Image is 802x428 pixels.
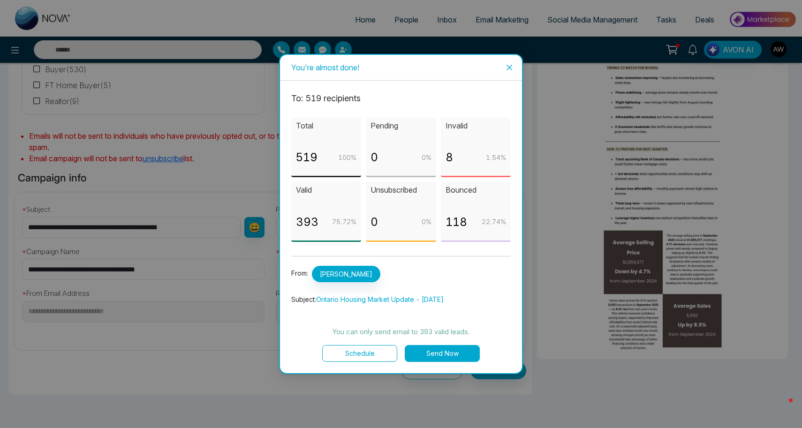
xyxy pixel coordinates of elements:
p: From: [291,266,511,282]
p: 0 [371,213,378,231]
p: 8 [446,149,453,166]
p: To: 519 recipient s [291,92,511,105]
span: Ontario Housing Market Update - [DATE] [316,295,444,303]
button: Close [497,55,522,80]
p: Invalid [446,120,506,132]
p: 118 [446,213,467,231]
p: 1.54 % [486,152,506,163]
p: 22.74 % [482,217,506,227]
p: 100 % [338,152,356,163]
p: 0 % [422,217,431,227]
p: Subject: [291,294,511,305]
p: Unsubscribed [371,184,431,196]
span: close [506,64,513,71]
button: Schedule [322,345,397,362]
p: 519 [296,149,318,166]
p: 0 [371,149,378,166]
p: Bounced [446,184,506,196]
p: Total [296,120,356,132]
p: Valid [296,184,356,196]
p: 393 [296,213,318,231]
p: 0 % [422,152,431,163]
p: Pending [371,120,431,132]
p: You can only send email to 393 valid leads. [291,326,511,338]
div: You're almost done! [291,62,511,73]
p: 75.72 % [332,217,356,227]
button: Send Now [405,345,480,362]
iframe: Intercom live chat [770,396,793,419]
span: [PERSON_NAME] [312,266,380,282]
